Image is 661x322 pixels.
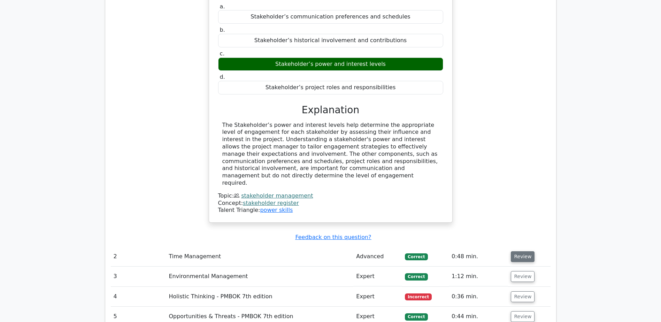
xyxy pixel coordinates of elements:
div: Stakeholder’s communication preferences and schedules [218,10,443,24]
td: 3 [111,267,166,286]
td: Time Management [166,247,353,267]
td: Advanced [353,247,402,267]
div: Talent Triangle: [218,192,443,214]
span: Correct [405,253,428,260]
div: Stakeholder’s project roles and responsibilities [218,81,443,94]
td: 0:48 min. [449,247,508,267]
button: Review [511,271,535,282]
span: Correct [405,273,428,280]
h3: Explanation [222,104,439,116]
div: Concept: [218,200,443,207]
div: The Stakeholder’s power and interest levels help determine the appropriate level of engagement fo... [222,122,439,187]
span: b. [220,26,225,33]
div: Stakeholder’s historical involvement and contributions [218,34,443,47]
a: stakeholder management [241,192,313,199]
button: Review [511,291,535,302]
span: Incorrect [405,293,432,300]
span: c. [220,50,225,57]
div: Topic: [218,192,443,200]
a: power skills [260,207,293,213]
td: Expert [353,287,402,307]
span: a. [220,3,225,10]
div: Stakeholder’s power and interest levels [218,58,443,71]
td: Holistic Thinking - PMBOK 7th edition [166,287,353,307]
button: Review [511,251,535,262]
td: 0:36 min. [449,287,508,307]
td: Environmental Management [166,267,353,286]
a: stakeholder register [243,200,299,206]
td: 2 [111,247,166,267]
td: 1:12 min. [449,267,508,286]
span: Correct [405,313,428,320]
button: Review [511,311,535,322]
span: d. [220,74,225,80]
a: Feedback on this question? [295,234,371,240]
td: 4 [111,287,166,307]
td: Expert [353,267,402,286]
